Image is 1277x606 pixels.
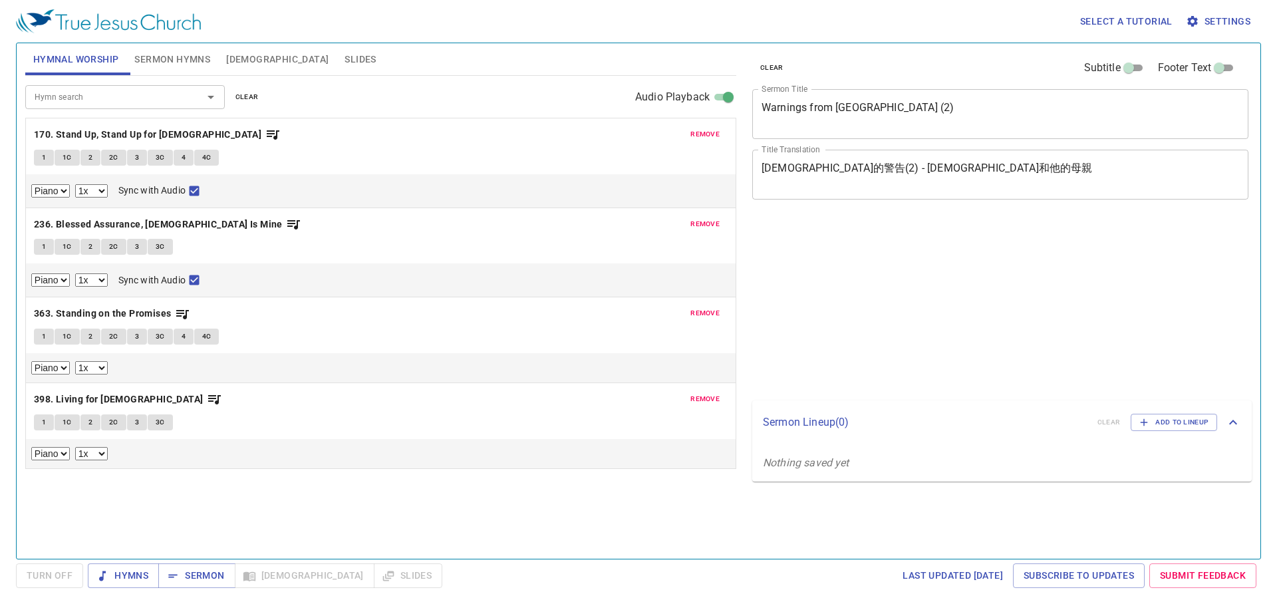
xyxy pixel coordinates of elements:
[135,416,139,428] span: 3
[156,152,165,164] span: 3C
[148,150,173,166] button: 3C
[55,239,80,255] button: 1C
[227,89,267,105] button: clear
[118,184,186,198] span: Sync with Audio
[135,152,139,164] span: 3
[148,239,173,255] button: 3C
[690,218,720,230] span: remove
[80,150,100,166] button: 2
[345,51,376,68] span: Slides
[101,414,126,430] button: 2C
[763,414,1087,430] p: Sermon Lineup ( 0 )
[118,273,186,287] span: Sync with Audio
[31,273,70,287] select: Select Track
[127,150,147,166] button: 3
[34,391,204,408] b: 398. Living for [DEMOGRAPHIC_DATA]
[1149,563,1256,588] a: Submit Feedback
[34,216,301,233] button: 236. Blessed Assurance, [DEMOGRAPHIC_DATA] Is Mine
[762,101,1239,126] textarea: Warnings from [GEOGRAPHIC_DATA] (2)
[1158,60,1212,76] span: Footer Text
[42,241,46,253] span: 1
[127,239,147,255] button: 3
[55,150,80,166] button: 1C
[202,152,212,164] span: 4C
[1160,567,1246,584] span: Submit Feedback
[752,60,791,76] button: clear
[156,241,165,253] span: 3C
[63,416,72,428] span: 1C
[1183,9,1256,34] button: Settings
[1024,567,1134,584] span: Subscribe to Updates
[33,51,119,68] span: Hymnal Worship
[34,391,222,408] button: 398. Living for [DEMOGRAPHIC_DATA]
[34,329,54,345] button: 1
[690,307,720,319] span: remove
[75,361,108,375] select: Playback Rate
[34,216,283,233] b: 236. Blessed Assurance, [DEMOGRAPHIC_DATA] Is Mine
[690,393,720,405] span: remove
[34,126,261,143] b: 170. Stand Up, Stand Up for [DEMOGRAPHIC_DATA]
[88,416,92,428] span: 2
[34,305,190,322] button: 363. Standing on the Promises
[194,150,219,166] button: 4C
[752,400,1252,444] div: Sermon Lineup(0)clearAdd to Lineup
[63,152,72,164] span: 1C
[235,91,259,103] span: clear
[127,414,147,430] button: 3
[1139,416,1208,428] span: Add to Lineup
[682,126,728,142] button: remove
[1189,13,1250,30] span: Settings
[169,567,224,584] span: Sermon
[1080,13,1173,30] span: Select a tutorial
[174,329,194,345] button: 4
[1013,563,1145,588] a: Subscribe to Updates
[109,241,118,253] span: 2C
[109,331,118,343] span: 2C
[109,416,118,428] span: 2C
[682,391,728,407] button: remove
[690,128,720,140] span: remove
[63,241,72,253] span: 1C
[88,152,92,164] span: 2
[635,89,710,105] span: Audio Playback
[34,239,54,255] button: 1
[897,563,1008,588] a: Last updated [DATE]
[127,329,147,345] button: 3
[80,414,100,430] button: 2
[134,51,210,68] span: Sermon Hymns
[682,216,728,232] button: remove
[34,150,54,166] button: 1
[34,305,172,322] b: 363. Standing on the Promises
[101,329,126,345] button: 2C
[903,567,1003,584] span: Last updated [DATE]
[31,361,70,375] select: Select Track
[88,241,92,253] span: 2
[762,162,1239,187] textarea: [DEMOGRAPHIC_DATA]的警告(2) - [DEMOGRAPHIC_DATA]和他的母親
[1075,9,1178,34] button: Select a tutorial
[760,62,783,74] span: clear
[42,331,46,343] span: 1
[80,329,100,345] button: 2
[148,329,173,345] button: 3C
[763,456,849,469] i: Nothing saved yet
[202,88,220,106] button: Open
[135,331,139,343] span: 3
[156,416,165,428] span: 3C
[194,329,219,345] button: 4C
[75,184,108,198] select: Playback Rate
[174,150,194,166] button: 4
[42,152,46,164] span: 1
[682,305,728,321] button: remove
[226,51,329,68] span: [DEMOGRAPHIC_DATA]
[109,152,118,164] span: 2C
[55,414,80,430] button: 1C
[34,126,281,143] button: 170. Stand Up, Stand Up for [DEMOGRAPHIC_DATA]
[80,239,100,255] button: 2
[1084,60,1121,76] span: Subtitle
[34,414,54,430] button: 1
[156,331,165,343] span: 3C
[16,9,201,33] img: True Jesus Church
[75,447,108,460] select: Playback Rate
[747,214,1151,395] iframe: from-child
[101,239,126,255] button: 2C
